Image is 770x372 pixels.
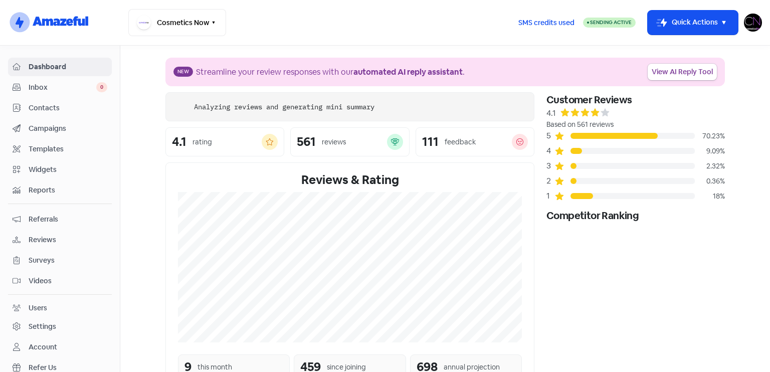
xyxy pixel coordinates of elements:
[322,137,346,147] div: reviews
[29,303,47,313] div: Users
[165,127,284,156] a: 4.1rating
[546,190,554,202] div: 1
[8,210,112,229] a: Referrals
[192,137,212,147] div: rating
[29,235,107,245] span: Reviews
[695,176,725,187] div: 0.36%
[196,66,465,78] div: Streamline your review responses with our .
[546,160,554,172] div: 3
[29,321,56,332] div: Settings
[29,62,107,72] span: Dashboard
[546,208,725,223] div: Competitor Ranking
[29,103,107,113] span: Contacts
[8,58,112,76] a: Dashboard
[590,19,632,26] span: Sending Active
[29,214,107,225] span: Referrals
[178,171,522,189] div: Reviews & Rating
[416,127,534,156] a: 111feedback
[172,136,186,148] div: 4.1
[8,78,112,97] a: Inbox 0
[8,272,112,290] a: Videos
[695,161,725,171] div: 2.32%
[8,317,112,336] a: Settings
[8,299,112,317] a: Users
[8,181,112,200] a: Reports
[546,107,556,119] div: 4.1
[29,255,107,266] span: Surveys
[518,18,574,28] span: SMS credits used
[510,17,583,27] a: SMS credits used
[8,251,112,270] a: Surveys
[29,342,57,352] div: Account
[29,164,107,175] span: Widgets
[8,140,112,158] a: Templates
[8,99,112,117] a: Contacts
[8,338,112,356] a: Account
[96,82,107,92] span: 0
[422,136,439,148] div: 111
[546,175,554,187] div: 2
[29,123,107,134] span: Campaigns
[546,130,554,142] div: 5
[128,9,226,36] button: Cosmetics Now
[695,146,725,156] div: 9.09%
[445,137,476,147] div: feedback
[8,119,112,138] a: Campaigns
[29,185,107,196] span: Reports
[648,11,738,35] button: Quick Actions
[173,67,193,77] span: New
[546,119,725,130] div: Based on 561 reviews
[194,102,374,112] div: Analyzing reviews and generating mini summary
[695,131,725,141] div: 70.23%
[8,160,112,179] a: Widgets
[297,136,316,148] div: 561
[290,127,409,156] a: 561reviews
[8,231,112,249] a: Reviews
[29,276,107,286] span: Videos
[583,17,636,29] a: Sending Active
[546,92,725,107] div: Customer Reviews
[29,82,96,93] span: Inbox
[546,145,554,157] div: 4
[648,64,717,80] a: View AI Reply Tool
[29,144,107,154] span: Templates
[695,191,725,202] div: 18%
[353,67,463,77] b: automated AI reply assistant
[744,14,762,32] img: User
